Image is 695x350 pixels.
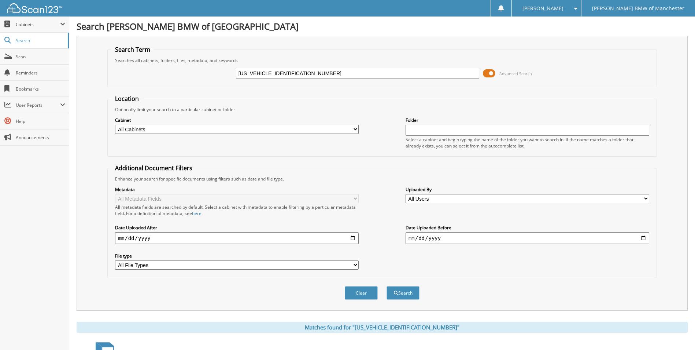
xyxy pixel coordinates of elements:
span: Bookmarks [16,86,65,92]
button: Clear [345,286,378,300]
legend: Location [111,95,143,103]
span: [PERSON_NAME] [522,6,563,11]
label: Metadata [115,186,359,193]
div: Optionally limit your search to a particular cabinet or folder [111,106,653,113]
span: Cabinets [16,21,60,28]
legend: Search Term [111,45,154,54]
a: here [192,210,202,216]
label: Cabinet [115,117,359,123]
span: Announcements [16,134,65,141]
input: end [406,232,649,244]
span: User Reports [16,102,60,108]
label: Folder [406,117,649,123]
span: Reminders [16,70,65,76]
span: Scan [16,54,65,60]
div: Enhance your search for specific documents using filters such as date and file type. [111,176,653,182]
span: Search [16,37,64,44]
span: Advanced Search [499,71,532,76]
span: [PERSON_NAME] BMW of Manchester [592,6,684,11]
div: All metadata fields are searched by default. Select a cabinet with metadata to enable filtering b... [115,204,359,216]
button: Search [387,286,419,300]
img: scan123-logo-white.svg [7,3,62,13]
legend: Additional Document Filters [111,164,196,172]
div: Matches found for "[US_VEHICLE_IDENTIFICATION_NUMBER]" [77,322,688,333]
input: start [115,232,359,244]
div: Searches all cabinets, folders, files, metadata, and keywords [111,57,653,63]
label: Date Uploaded After [115,225,359,231]
h1: Search [PERSON_NAME] BMW of [GEOGRAPHIC_DATA] [77,20,688,32]
label: File type [115,253,359,259]
label: Uploaded By [406,186,649,193]
label: Date Uploaded Before [406,225,649,231]
div: Select a cabinet and begin typing the name of the folder you want to search in. If the name match... [406,136,649,149]
span: Help [16,118,65,124]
